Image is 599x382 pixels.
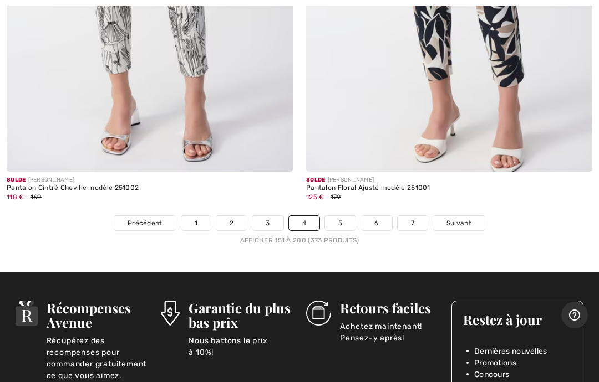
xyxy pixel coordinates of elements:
h3: Restez à jour [463,312,572,327]
span: Solde [306,177,326,183]
div: Pantalon Floral Ajusté modèle 251001 [306,184,592,192]
a: 6 [361,216,392,230]
img: Récompenses Avenue [16,301,38,326]
a: 7 [398,216,428,230]
img: Garantie du plus bas prix [161,301,180,326]
iframe: Ouvre un widget dans lequel vous pouvez trouver plus d’informations [561,302,588,329]
span: Suivant [446,218,471,228]
div: Pantalon Cintré Cheville modèle 251002 [7,184,293,192]
span: 118 € [7,193,24,201]
span: 179 [331,193,341,201]
h3: Retours faciles [340,301,438,315]
p: Récupérez des recompenses pour commander gratuitement ce que vous aimez. [47,335,148,357]
img: Retours faciles [306,301,331,326]
div: [PERSON_NAME] [306,176,592,184]
span: Solde [7,177,26,183]
div: [PERSON_NAME] [7,176,293,184]
p: Achetez maintenant! Pensez-y après! [340,321,438,343]
span: Promotions [474,357,516,369]
h3: Garantie du plus bas prix [189,301,293,329]
span: 169 [31,193,42,201]
a: 5 [325,216,356,230]
a: Suivant [433,216,485,230]
p: Nous battons le prix à 10%! [189,335,293,357]
a: 2 [216,216,247,230]
span: Précédent [128,218,163,228]
a: 4 [289,216,319,230]
a: 1 [181,216,211,230]
span: Concours [474,369,509,380]
span: Dernières nouvelles [474,345,547,357]
span: 125 € [306,193,324,201]
a: Précédent [114,216,176,230]
h3: Récompenses Avenue [47,301,148,329]
a: 3 [252,216,283,230]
